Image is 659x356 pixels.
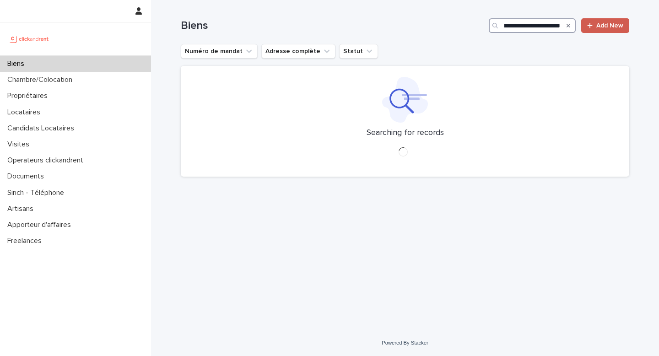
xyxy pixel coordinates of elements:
img: UCB0brd3T0yccxBKYDjQ [7,30,52,48]
p: Chambre/Colocation [4,76,80,84]
p: Freelances [4,237,49,245]
p: Propriétaires [4,92,55,100]
p: Searching for records [367,128,444,138]
p: Apporteur d'affaires [4,221,78,229]
span: Add New [596,22,623,29]
p: Locataires [4,108,48,117]
p: Artisans [4,205,41,213]
button: Adresse complète [261,44,335,59]
a: Powered By Stacker [382,340,428,345]
p: Visites [4,140,37,149]
h1: Biens [181,19,485,32]
p: Biens [4,59,32,68]
a: Add New [581,18,629,33]
input: Search [489,18,576,33]
p: Sinch - Téléphone [4,189,71,197]
p: Candidats Locataires [4,124,81,133]
button: Numéro de mandat [181,44,258,59]
p: Documents [4,172,51,181]
button: Statut [339,44,378,59]
p: Operateurs clickandrent [4,156,91,165]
